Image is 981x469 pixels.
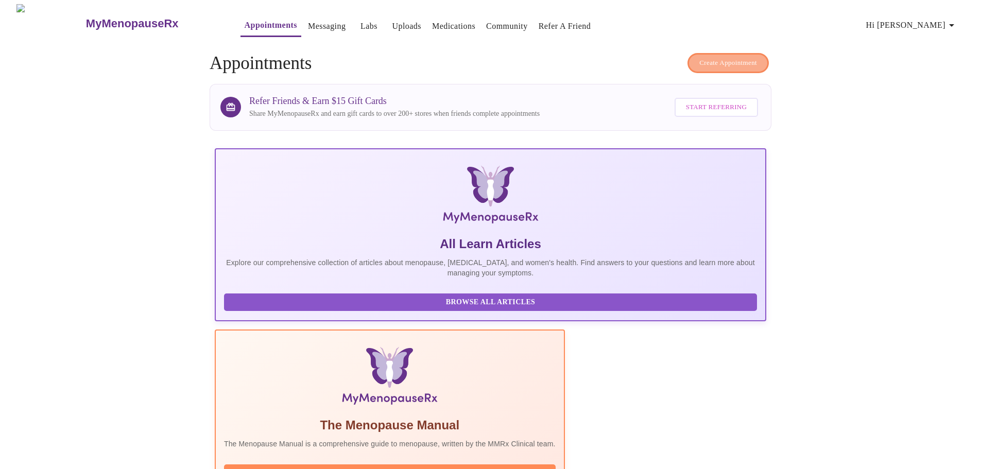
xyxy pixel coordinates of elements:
button: Messaging [304,16,350,37]
p: Share MyMenopauseRx and earn gift cards to over 200+ stores when friends complete appointments [249,109,540,119]
button: Create Appointment [687,53,769,73]
a: Messaging [308,19,346,33]
button: Start Referring [675,98,758,117]
span: Browse All Articles [234,296,747,309]
p: Explore our comprehensive collection of articles about menopause, [MEDICAL_DATA], and women's hea... [224,257,757,278]
a: Start Referring [672,93,761,122]
a: Community [486,19,528,33]
button: Hi [PERSON_NAME] [862,15,962,36]
p: The Menopause Manual is a comprehensive guide to menopause, written by the MMRx Clinical team. [224,439,556,449]
a: Medications [432,19,475,33]
a: MyMenopauseRx [84,6,219,42]
button: Refer a Friend [535,16,595,37]
span: Create Appointment [699,57,757,69]
button: Labs [352,16,385,37]
img: Menopause Manual [277,347,503,409]
h5: All Learn Articles [224,236,757,252]
h3: Refer Friends & Earn $15 Gift Cards [249,96,540,107]
button: Browse All Articles [224,293,757,311]
img: MyMenopauseRx Logo [16,4,84,43]
span: Hi [PERSON_NAME] [866,18,958,32]
button: Appointments [240,15,301,37]
button: Medications [428,16,479,37]
a: Uploads [392,19,421,33]
button: Community [482,16,532,37]
a: Labs [360,19,377,33]
button: Uploads [388,16,425,37]
a: Appointments [245,18,297,32]
a: Browse All Articles [224,297,760,306]
h3: MyMenopauseRx [86,17,179,30]
h4: Appointments [210,53,771,74]
a: Refer a Friend [539,19,591,33]
span: Start Referring [686,101,747,113]
img: MyMenopauseRx Logo [307,166,674,228]
h5: The Menopause Manual [224,417,556,433]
